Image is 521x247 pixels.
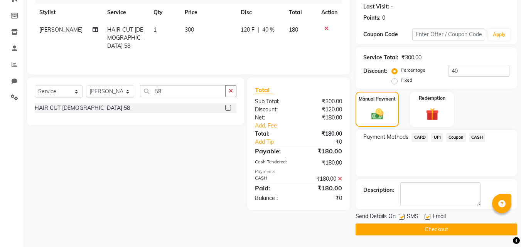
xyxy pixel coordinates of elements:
[185,26,194,33] span: 300
[249,175,298,183] div: CASH
[412,29,485,40] input: Enter Offer / Coupon Code
[419,95,445,102] label: Redemption
[363,67,387,75] div: Discount:
[35,104,130,112] div: HAIR CUT [DEMOGRAPHIC_DATA] 58
[140,85,226,97] input: Search or Scan
[103,4,149,21] th: Service
[298,194,348,202] div: ₹0
[298,114,348,122] div: ₹180.00
[433,212,446,222] span: Email
[298,130,348,138] div: ₹180.00
[363,30,412,39] div: Coupon Code
[249,97,298,106] div: Sub Total:
[363,186,394,194] div: Description:
[35,4,103,21] th: Stylist
[469,133,486,142] span: CASH
[359,96,396,102] label: Manual Payment
[401,67,425,74] label: Percentage
[149,4,180,21] th: Qty
[249,146,298,156] div: Payable:
[249,130,298,138] div: Total:
[255,168,342,175] div: Payments
[289,26,298,33] span: 180
[249,114,298,122] div: Net:
[262,26,275,34] span: 40 %
[255,86,273,94] span: Total
[363,54,398,62] div: Service Total:
[363,14,381,22] div: Points:
[356,212,396,222] span: Send Details On
[298,97,348,106] div: ₹300.00
[422,106,443,122] img: _gift.svg
[307,138,348,146] div: ₹0
[39,26,83,33] span: [PERSON_NAME]
[298,175,348,183] div: ₹180.00
[180,4,236,21] th: Price
[258,26,259,34] span: |
[368,107,387,121] img: _cash.svg
[249,183,298,193] div: Paid:
[431,133,443,142] span: UPI
[298,106,348,114] div: ₹120.00
[284,4,317,21] th: Total
[249,194,298,202] div: Balance :
[249,122,348,130] a: Add. Fee
[153,26,157,33] span: 1
[407,212,418,222] span: SMS
[236,4,284,21] th: Disc
[401,54,422,62] div: ₹300.00
[298,146,348,156] div: ₹180.00
[356,223,517,235] button: Checkout
[382,14,385,22] div: 0
[446,133,466,142] span: Coupon
[107,26,143,49] span: HAIR CUT [DEMOGRAPHIC_DATA] 58
[363,3,389,11] div: Last Visit:
[363,133,408,141] span: Payment Methods
[298,183,348,193] div: ₹180.00
[249,138,307,146] a: Add Tip
[401,77,412,84] label: Fixed
[249,159,298,167] div: Cash Tendered:
[488,29,510,40] button: Apply
[317,4,342,21] th: Action
[411,133,428,142] span: CARD
[391,3,393,11] div: -
[249,106,298,114] div: Discount:
[298,159,348,167] div: ₹180.00
[241,26,255,34] span: 120 F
